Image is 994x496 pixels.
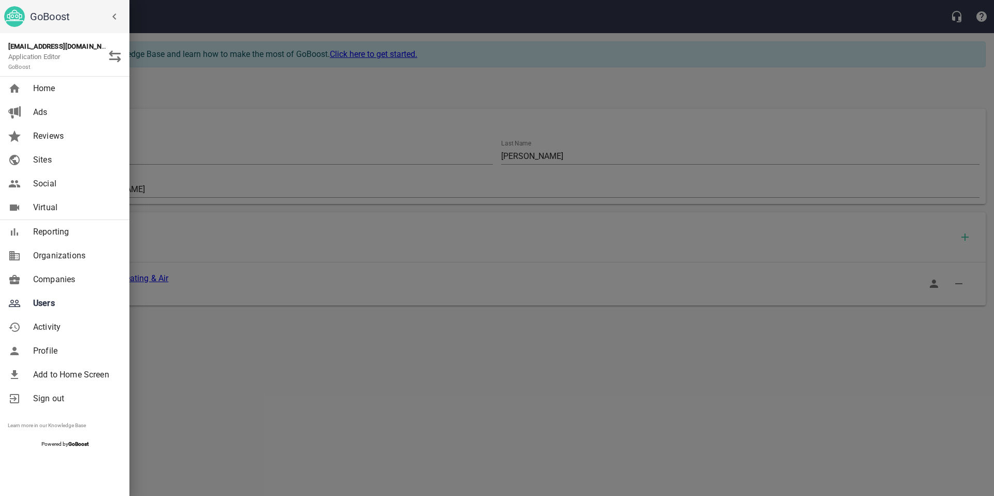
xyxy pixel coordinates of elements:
span: Ads [33,106,117,119]
button: Switch Role [103,44,127,69]
span: Home [33,82,117,95]
strong: GoBoost [68,441,89,447]
span: Sites [33,154,117,166]
img: go_boost_head.png [4,6,25,27]
span: Reporting [33,226,117,238]
span: Add to Home Screen [33,369,117,381]
span: Virtual [33,201,117,214]
h6: GoBoost [30,8,125,25]
small: GoBoost [8,64,31,70]
span: Profile [33,345,117,357]
span: Organizations [33,250,117,262]
span: Activity [33,321,117,333]
span: Companies [33,273,117,286]
span: Social [33,178,117,190]
strong: [EMAIL_ADDRESS][DOMAIN_NAME] [8,42,118,50]
span: Sign out [33,392,117,405]
span: Users [33,297,117,310]
a: Learn more in our Knowledge Base [8,422,86,428]
span: Powered by [41,441,89,447]
span: Application Editor [8,53,61,71]
span: Reviews [33,130,117,142]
